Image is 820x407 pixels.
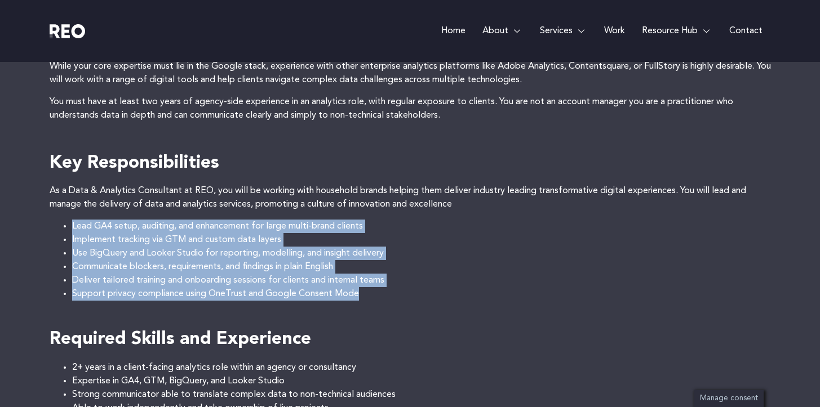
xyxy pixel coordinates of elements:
li: Lead GA4 setup, auditing, and enhancement for large multi-brand clients [72,220,771,233]
p: While your core expertise must lie in the Google stack, experience with other enterprise analytic... [50,60,771,87]
li: Implement tracking via GTM and custom data layers [72,233,771,247]
li: Strong communicator able to translate complex data to non-technical audiences [72,388,771,401]
li: Deliver tailored training and onboarding sessions for clients and internal teams [72,274,771,287]
strong: Required Skills and Experience [50,330,311,348]
li: Expertise in GA4, GTM, BigQuery, and Looker Studio [72,374,771,388]
p: You must have at least two years of agency-side experience in an analytics role, with regular exp... [50,95,771,122]
li: Communicate blockers, requirements, and findings in plain English [72,260,771,274]
strong: Key Responsibilities [50,154,219,172]
p: As a Data & Analytics Consultant at REO, you will be working with household brands helping them d... [50,184,771,211]
li: Support privacy compliance using OneTrust and Google Consent Mode [72,287,771,301]
li: Use BigQuery and Looker Studio for reporting, modelling, and insight delivery [72,247,771,260]
li: 2+ years in a client-facing analytics role within an agency or consultancy [72,361,771,374]
span: Manage consent [700,395,758,402]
